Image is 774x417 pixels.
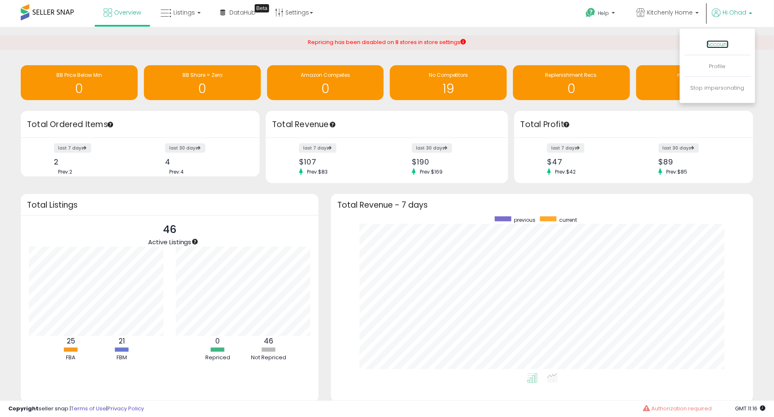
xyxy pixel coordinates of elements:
[640,82,749,96] h1: 15
[271,82,380,96] h1: 0
[586,7,596,18] i: Get Help
[144,65,261,100] a: BB Share = Zero 0
[517,82,626,96] h1: 0
[678,71,712,78] span: max too high
[21,65,138,100] a: BB Price Below Min 0
[148,238,192,246] span: Active Listings
[54,157,134,166] div: 2
[303,168,332,175] span: Prev: $83
[25,82,134,96] h1: 0
[412,143,452,153] label: last 30 days
[264,336,273,346] b: 46
[429,71,468,78] span: No Competitors
[97,354,147,362] div: FBM
[301,71,350,78] span: Amazon Competes
[416,168,447,175] span: Prev: $169
[545,71,598,78] span: Replenishment Recs.
[272,119,502,130] h3: Total Revenue
[183,71,222,78] span: BB Share = Zero
[119,336,125,346] b: 21
[662,168,692,175] span: Prev: $85
[8,405,144,413] div: seller snap | |
[560,216,577,223] span: current
[598,10,609,17] span: Help
[165,143,205,153] label: last 30 days
[244,354,294,362] div: Not Repriced
[579,1,623,27] a: Help
[723,8,747,17] span: Hi Ohad
[651,405,712,412] span: Authorization required
[691,84,745,92] a: Stop impersonating
[193,354,243,362] div: Repriced
[46,354,96,362] div: FBA
[390,65,507,100] a: No Competitors 19
[394,82,503,96] h1: 19
[563,121,570,128] div: Tooltip anchor
[27,202,312,208] h3: Total Listings
[107,405,144,412] a: Privacy Policy
[299,143,336,153] label: last 7 days
[8,405,39,412] strong: Copyright
[412,157,494,166] div: $190
[165,157,245,166] div: 4
[67,336,75,346] b: 25
[659,157,739,166] div: $89
[54,143,91,153] label: last 7 days
[513,65,630,100] a: Replenishment Recs. 0
[712,8,752,27] a: Hi Ohad
[547,157,627,166] div: $47
[54,168,76,175] span: Prev: 2
[215,336,220,346] b: 0
[659,143,699,153] label: last 30 days
[735,405,766,412] span: 2025-09-18 11:16 GMT
[551,168,580,175] span: Prev: $42
[267,65,384,100] a: Amazon Competes 0
[27,119,253,130] h3: Total Ordered Items
[329,121,336,128] div: Tooltip anchor
[647,8,693,17] span: Kitchenly Home
[514,216,536,223] span: previous
[165,168,188,175] span: Prev: 4
[308,39,466,47] div: Repricing has been disabled on 8 stores in store settings
[255,4,269,12] div: Tooltip anchor
[709,62,726,70] a: Profile
[547,143,584,153] label: last 7 days
[148,82,257,96] h1: 0
[148,222,192,238] p: 46
[707,40,729,48] a: Account
[191,238,199,245] div: Tooltip anchor
[114,8,141,17] span: Overview
[229,8,256,17] span: DataHub
[337,202,747,208] h3: Total Revenue - 7 days
[71,405,106,412] a: Terms of Use
[56,71,102,78] span: BB Price Below Min
[173,8,195,17] span: Listings
[636,65,753,100] a: max too high 15
[299,157,381,166] div: $107
[521,119,747,130] h3: Total Profit
[107,121,114,128] div: Tooltip anchor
